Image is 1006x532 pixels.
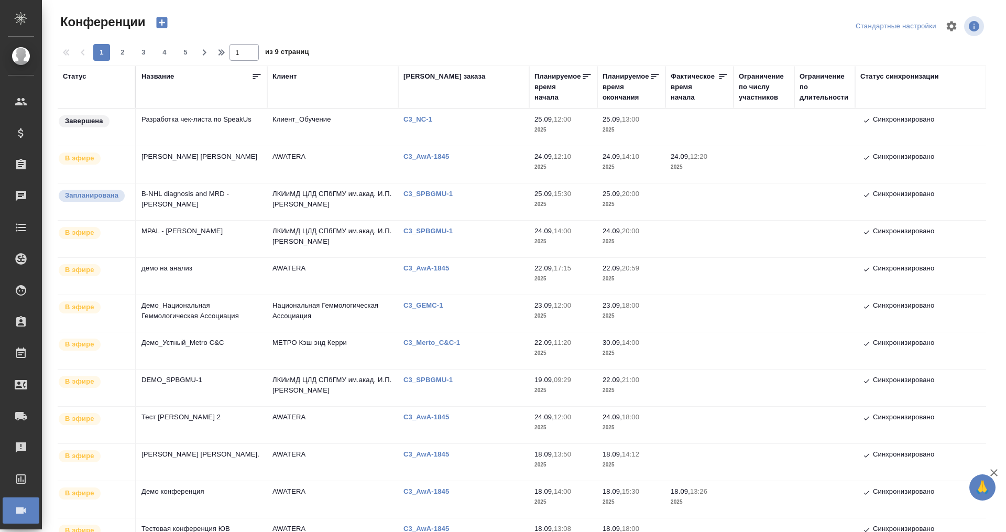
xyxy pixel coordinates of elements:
p: 2025 [603,125,660,135]
p: 2025 [534,311,592,321]
p: 24.09, [603,413,622,421]
td: AWATERA [267,258,398,295]
a: C3_SPBGMU-1 [403,227,461,235]
div: Фактическое время начала [671,71,718,103]
p: 2025 [603,274,660,284]
p: 2025 [603,422,660,433]
p: 19.09, [534,376,554,384]
p: Синхронизировано [873,486,934,499]
td: В-NHL diagnosis and MRD - [PERSON_NAME] [136,183,267,220]
button: 🙏 [969,474,996,501]
p: 18.09, [603,450,622,458]
p: 2025 [603,236,660,247]
td: Национальная Геммологическая Ассоциация [267,295,398,332]
p: 2025 [534,460,592,470]
button: 4 [156,44,173,61]
p: 2025 [534,385,592,396]
p: Синхронизировано [873,300,934,313]
span: 2 [114,47,131,58]
p: 2025 [671,497,728,507]
p: C3_AwA-1845 [403,264,457,272]
p: 12:20 [690,153,707,160]
a: C3_AwA-1845 [403,450,457,458]
p: Синхронизировано [873,449,934,462]
p: C3_Merto_C&C-1 [403,339,468,346]
td: AWATERA [267,444,398,481]
p: 24.09, [603,227,622,235]
p: 13:00 [622,115,639,123]
p: 2025 [534,422,592,433]
p: 12:00 [554,301,571,309]
p: 2025 [534,497,592,507]
span: 5 [177,47,194,58]
p: 24.09, [534,153,554,160]
p: Синхронизировано [873,226,934,238]
p: 12:00 [554,115,571,123]
div: Планируемое время окончания [603,71,650,103]
a: C3_NC-1 [403,115,440,123]
span: 3 [135,47,152,58]
p: Запланирована [65,190,118,201]
p: 13:26 [690,487,707,495]
p: В эфире [65,488,94,498]
p: В эфире [65,227,94,238]
p: 2025 [603,385,660,396]
div: Статус синхронизации [860,71,939,82]
p: Синхронизировано [873,189,934,201]
span: 4 [156,47,173,58]
p: В эфире [65,302,94,312]
td: AWATERA [267,146,398,183]
p: Синхронизировано [873,114,934,127]
p: В эфире [65,451,94,461]
div: Клиент [272,71,297,82]
p: В эфире [65,376,94,387]
a: C3_AwA-1845 [403,153,457,160]
p: 2025 [603,348,660,359]
p: В эфире [65,265,94,275]
div: Статус [63,71,86,82]
p: 14:12 [622,450,639,458]
p: 22.09, [603,264,622,272]
p: 25.09, [534,115,554,123]
a: C3_AwA-1845 [403,413,457,421]
p: 18.09, [603,487,622,495]
p: 18:00 [622,301,639,309]
p: 2025 [534,348,592,359]
p: 2025 [534,162,592,172]
td: Демо_Национальная Геммологическая Ассоциация [136,295,267,332]
td: [PERSON_NAME] [PERSON_NAME] [136,146,267,183]
p: Синхронизировано [873,338,934,350]
p: 17:15 [554,264,571,272]
td: МЕТРО Кэш энд Керри [267,332,398,369]
td: [PERSON_NAME] [PERSON_NAME]. [136,444,267,481]
p: 15:30 [622,487,639,495]
p: 14:00 [554,487,571,495]
p: 12:10 [554,153,571,160]
td: Разработка чек-листа по SpeakUs [136,109,267,146]
p: 24.09, [534,413,554,421]
td: MPAL - [PERSON_NAME] [136,221,267,257]
div: split button [853,18,939,35]
a: C3_GEMC-1 [403,301,451,309]
p: 30.09, [603,339,622,346]
p: 24.09, [603,153,622,160]
p: 2025 [534,125,592,135]
td: AWATERA [267,407,398,443]
p: Завершена [65,116,103,126]
div: Планируемое время начала [534,71,582,103]
button: 3 [135,44,152,61]
p: 24.09, [671,153,690,160]
div: [PERSON_NAME] заказа [403,71,485,82]
div: Ограничение по длительности [800,71,850,103]
p: 15:30 [554,190,571,198]
p: 2025 [603,460,660,470]
p: 2025 [671,162,728,172]
p: 23.09, [534,301,554,309]
p: C3_AwA-1845 [403,487,457,495]
p: Синхронизировано [873,375,934,387]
